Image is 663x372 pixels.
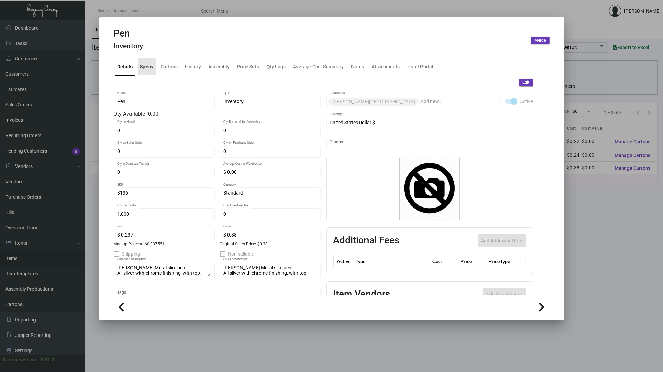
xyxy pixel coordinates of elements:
[118,63,133,70] div: Details
[3,356,38,363] div: Current version:
[185,63,201,70] div: History
[354,255,431,267] th: Type
[333,255,354,267] th: Active
[486,292,523,297] span: Add item Vendor
[333,288,390,301] h2: Item Vendors
[267,63,286,70] div: Qty Logs
[531,37,550,44] button: Merge
[114,110,321,118] div: Qty Available: 0.00
[487,255,517,267] th: Price type
[209,63,230,70] div: Assembly
[114,42,143,51] h4: Inventory
[114,28,143,39] h2: Pen
[420,99,496,104] input: Add new..
[431,255,459,267] th: Cost
[140,63,153,70] div: Specs
[519,79,533,86] button: Edit
[293,63,344,70] div: Average Cost Summary
[40,356,54,363] div: 0.51.2
[122,250,140,258] span: Shipping
[535,38,546,43] span: Merge
[520,97,533,105] span: Active
[161,63,178,70] div: Cartons
[228,250,254,258] span: Non-sellable
[481,238,523,243] span: Add Additional Fee
[333,234,400,247] h2: Additional Fees
[478,234,526,247] button: Add Additional Fee
[237,63,259,70] div: Price Sets
[459,255,487,267] th: Price
[351,63,364,70] div: Notes
[523,80,530,85] span: Edit
[330,141,529,147] input: Add new..
[328,98,419,106] mat-chip: [PERSON_NAME][GEOGRAPHIC_DATA]
[408,63,434,70] div: Hotel Portal
[483,288,526,301] button: Add item Vendor
[372,63,400,70] div: Attachments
